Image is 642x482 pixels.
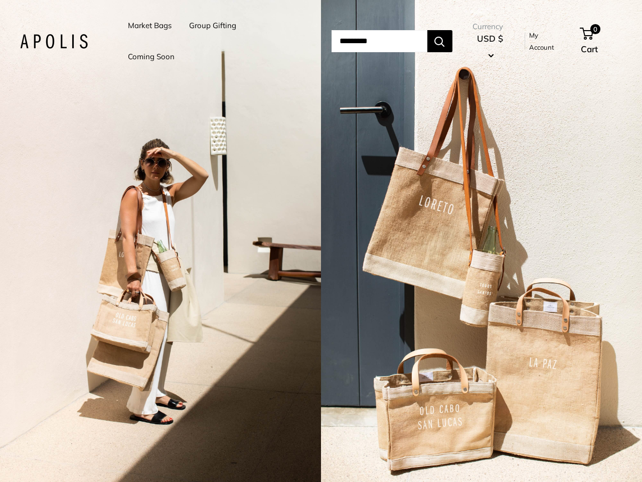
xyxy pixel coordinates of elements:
img: Apolis [20,34,88,49]
a: Group Gifting [189,19,236,33]
span: 0 [590,24,600,34]
span: Currency [472,20,508,34]
span: Cart [581,44,598,54]
a: Coming Soon [128,50,175,64]
span: USD $ [477,33,503,44]
a: My Account [529,29,563,54]
input: Search... [332,30,427,52]
a: Market Bags [128,19,172,33]
a: 0 Cart [581,25,622,57]
button: USD $ [472,31,508,63]
button: Search [427,30,452,52]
